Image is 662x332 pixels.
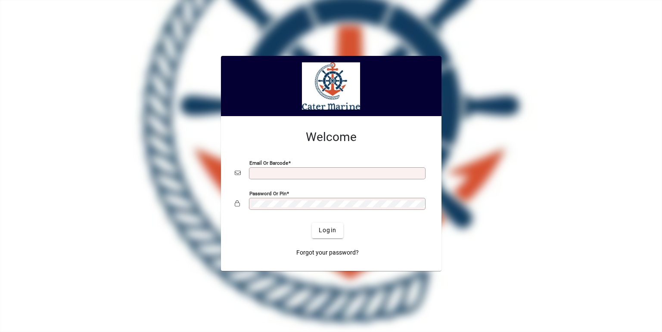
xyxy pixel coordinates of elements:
h2: Welcome [235,130,428,144]
span: Forgot your password? [296,248,359,257]
mat-label: Email or Barcode [249,160,288,166]
button: Login [312,223,343,238]
a: Forgot your password? [293,245,362,261]
span: Login [319,226,336,235]
mat-label: Password or Pin [249,190,286,196]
